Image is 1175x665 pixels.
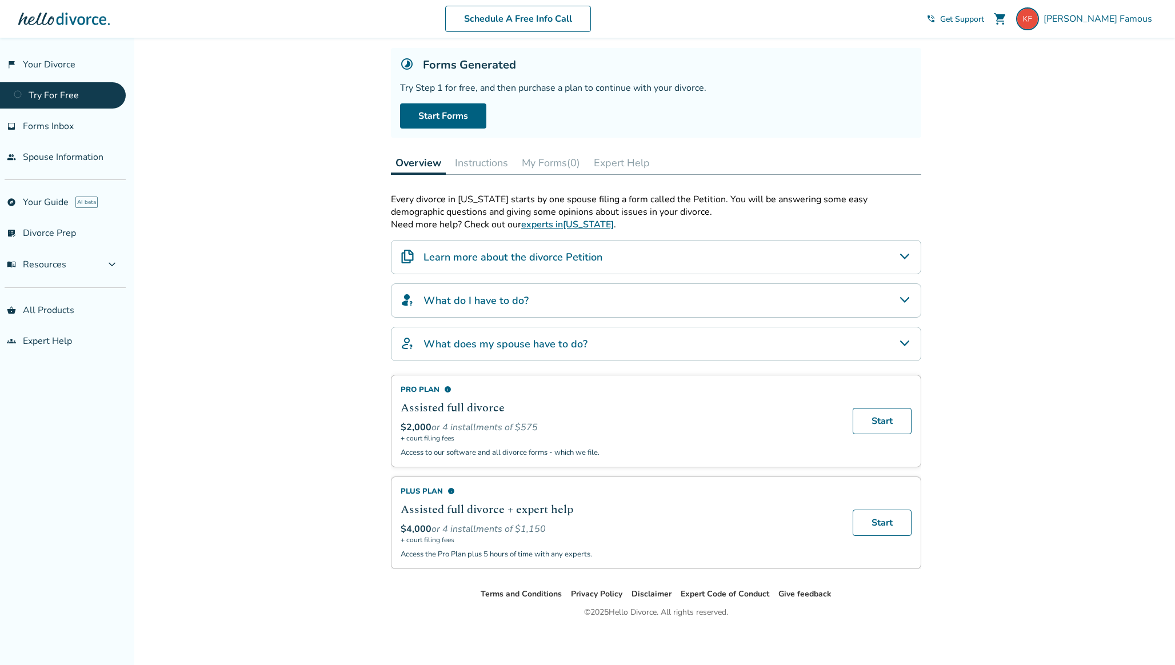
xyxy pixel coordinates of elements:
[391,327,921,361] div: What does my spouse have to do?
[7,153,16,162] span: people
[993,12,1007,26] span: shopping_cart
[632,587,672,601] li: Disclaimer
[391,151,446,175] button: Overview
[445,6,591,32] a: Schedule A Free Info Call
[401,250,414,263] img: Learn more about the divorce Petition
[423,250,602,265] h4: Learn more about the divorce Petition
[391,240,921,274] div: Learn more about the divorce Petition
[1016,7,1039,30] img: karensmithfamous@gmail.com
[1118,610,1175,665] iframe: Chat Widget
[521,218,614,231] a: experts in[US_STATE]
[401,384,839,395] div: Pro Plan
[400,82,912,94] div: Try Step 1 for free, and then purchase a plan to continue with your divorce.
[401,447,839,458] p: Access to our software and all divorce forms - which we file.
[7,258,66,271] span: Resources
[401,434,839,443] span: + court filing fees
[853,408,912,434] a: Start
[1044,13,1157,25] span: [PERSON_NAME] Famous
[401,535,839,544] span: + court filing fees
[450,151,513,174] button: Instructions
[778,587,832,601] li: Give feedback
[391,218,921,231] p: Need more help? Check out our .
[926,14,984,25] a: phone_in_talkGet Support
[7,122,16,131] span: inbox
[447,487,455,495] span: info
[926,14,936,23] span: phone_in_talk
[401,523,839,535] div: or 4 installments of $1,150
[401,293,414,307] img: What do I have to do?
[571,588,622,599] a: Privacy Policy
[423,336,587,351] h4: What does my spouse have to do?
[7,260,16,269] span: menu_book
[517,151,585,174] button: My Forms(0)
[401,549,839,559] p: Access the Pro Plan plus 5 hours of time with any experts.
[584,606,728,619] div: © 2025 Hello Divorce. All rights reserved.
[105,258,119,271] span: expand_more
[391,193,921,218] p: Every divorce in [US_STATE] starts by one spouse filing a form called the Petition. You will be a...
[401,421,839,434] div: or 4 installments of $575
[481,588,562,599] a: Terms and Conditions
[23,120,74,133] span: Forms Inbox
[7,336,16,346] span: groups
[401,486,839,496] div: Plus Plan
[401,336,414,350] img: What does my spouse have to do?
[940,14,984,25] span: Get Support
[401,523,431,535] span: $4,000
[75,197,98,208] span: AI beta
[7,229,16,238] span: list_alt_check
[401,399,839,416] h2: Assisted full divorce
[444,386,451,393] span: info
[7,60,16,69] span: flag_2
[391,283,921,318] div: What do I have to do?
[401,421,431,434] span: $2,000
[589,151,654,174] button: Expert Help
[7,198,16,207] span: explore
[423,293,529,308] h4: What do I have to do?
[7,306,16,315] span: shopping_basket
[400,103,486,129] a: Start Forms
[423,57,516,73] h5: Forms Generated
[853,510,912,536] a: Start
[401,501,839,518] h2: Assisted full divorce + expert help
[681,588,769,599] a: Expert Code of Conduct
